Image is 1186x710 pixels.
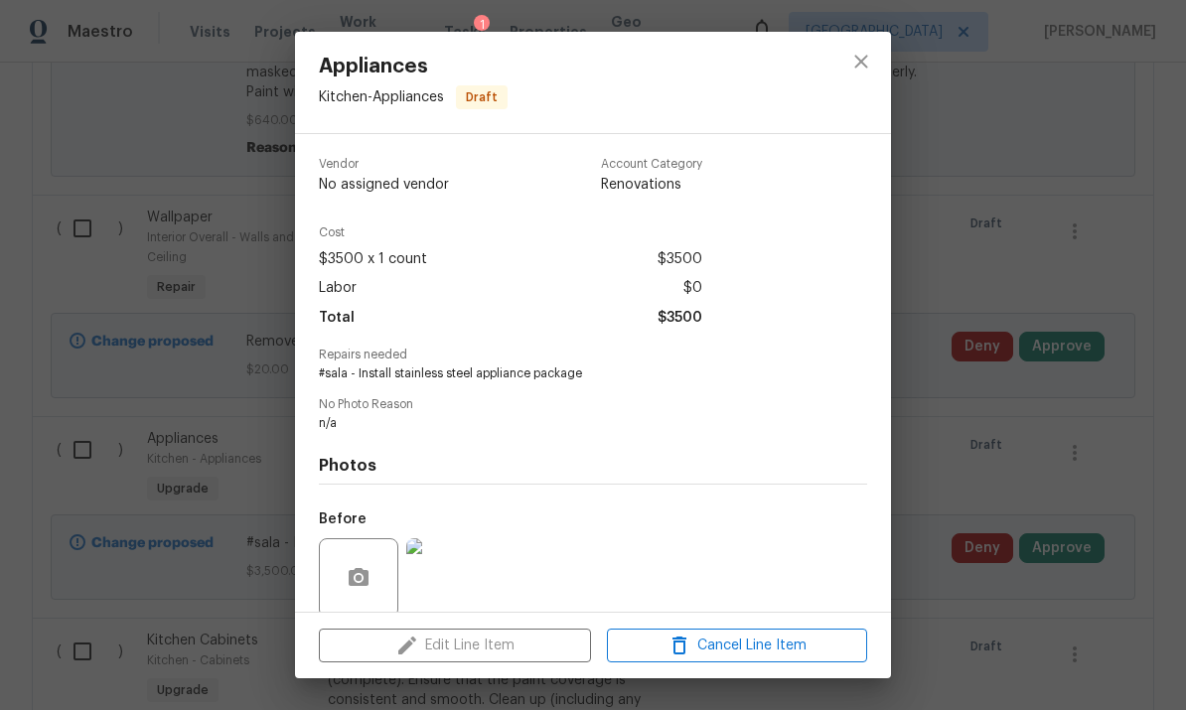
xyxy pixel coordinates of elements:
span: Cancel Line Item [613,634,861,658]
h4: Photos [319,456,867,476]
span: Vendor [319,158,449,171]
span: Labor [319,274,357,303]
span: Total [319,304,355,333]
span: $0 [683,274,702,303]
span: Account Category [601,158,702,171]
span: No assigned vendor [319,175,449,195]
button: close [837,38,885,85]
span: $3500 [658,304,702,333]
span: Repairs needed [319,349,867,361]
span: No Photo Reason [319,398,867,411]
span: Kitchen - Appliances [319,90,444,104]
div: 1 [474,15,490,35]
span: $3500 x 1 count [319,245,427,274]
h5: Before [319,512,367,526]
span: #sala - Install stainless steel appliance package [319,365,813,382]
span: $3500 [658,245,702,274]
span: Cost [319,226,702,239]
span: Renovations [601,175,702,195]
span: n/a [319,415,813,432]
span: Appliances [319,56,508,77]
span: Draft [458,87,506,107]
button: Cancel Line Item [607,629,867,663]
